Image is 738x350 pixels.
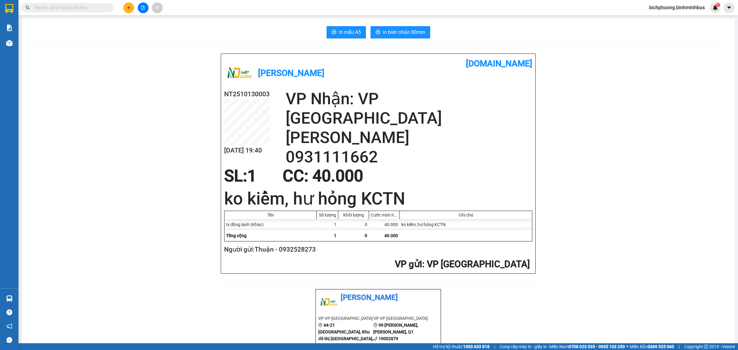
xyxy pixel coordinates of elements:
input: Tìm tên, số ĐT hoặc mã đơn [34,4,106,11]
span: plus [127,6,131,10]
img: warehouse-icon [6,295,13,302]
span: search [26,6,30,10]
div: CC : 40.000 [279,167,367,185]
h2: [PERSON_NAME] [286,128,532,147]
img: logo.jpg [318,292,340,313]
span: message [6,337,12,343]
strong: 0369 525 060 [648,344,674,349]
sup: 1 [716,3,720,7]
div: Khối lượng [340,213,367,217]
div: 0 [338,219,369,230]
strong: 1900 633 818 [463,344,490,349]
span: Tổng cộng [226,233,247,238]
img: icon-new-feature [712,5,718,10]
span: | [679,343,680,350]
span: SL: [224,166,247,185]
img: logo-vxr [5,4,13,13]
span: 1 [247,166,256,185]
button: printerIn mẫu A5 [327,26,366,38]
span: VP gửi [395,259,422,269]
button: caret-down [724,2,734,13]
span: Cung cấp máy in - giấy in: [500,343,548,350]
strong: 0708 023 035 - 0935 103 250 [569,344,625,349]
img: logo.jpg [3,5,34,36]
div: Cước món hàng [371,213,398,217]
b: [DOMAIN_NAME] [466,58,532,69]
span: In biên nhận 80mm [383,28,425,36]
div: Ghi chú [401,213,530,217]
b: [PERSON_NAME] [37,14,104,25]
span: caret-down [726,5,732,10]
span: file-add [141,6,145,10]
span: phone [373,336,378,341]
h2: VP Nhận: VP [GEOGRAPHIC_DATA] [286,89,532,128]
span: environment [318,323,323,327]
b: 19002879 [379,336,398,341]
span: 0 [365,233,367,238]
span: Hỗ trợ kỹ thuật: [433,343,490,350]
h1: ko kiểm, hư hỏng KCTN [224,187,532,211]
span: printer [331,30,336,35]
span: 1 [334,233,336,238]
li: VP VP [GEOGRAPHIC_DATA] [373,315,428,322]
button: file-add [138,2,149,13]
h2: VP Nhận: VP [GEOGRAPHIC_DATA] [35,36,160,74]
b: 99 [PERSON_NAME], [PERSON_NAME], Q1 [373,323,418,334]
span: | [494,343,495,350]
li: [PERSON_NAME] [318,292,438,304]
span: question-circle [6,309,12,315]
div: 1 [317,219,338,230]
span: bichphuong.binhminhbus [644,4,710,11]
div: Tên [226,213,315,217]
li: VP VP [GEOGRAPHIC_DATA] [318,315,373,322]
div: ko kiểm, hư hỏng KCTN [400,219,532,230]
b: [PERSON_NAME] [258,68,324,78]
img: warehouse-icon [6,40,13,46]
button: aim [152,2,163,13]
div: tx đông lạnh (Khác) [224,219,317,230]
span: environment [373,323,378,327]
span: copyright [704,344,708,349]
span: In mẫu A5 [339,28,361,36]
span: Miền Nam [549,343,625,350]
h2: 0931111662 [286,147,532,167]
img: logo.jpg [224,58,255,89]
span: ⚪️ [626,345,628,348]
span: printer [375,30,380,35]
h2: [DATE] 19:40 [224,145,270,156]
span: 1 [717,3,719,7]
button: printerIn biên nhận 80mm [371,26,430,38]
span: aim [155,6,159,10]
span: Miền Bắc [630,343,674,350]
img: solution-icon [6,25,13,31]
span: 40.000 [384,233,398,238]
div: 40.000 [369,219,400,230]
h2: : VP [GEOGRAPHIC_DATA] [224,258,530,271]
h2: NT2510130002 [3,36,50,46]
h2: NT2510130003 [224,89,270,99]
div: Số lượng [318,213,336,217]
span: notification [6,323,12,329]
button: plus [123,2,134,13]
h2: Người gửi: Thuận - 0932528273 [224,245,530,255]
